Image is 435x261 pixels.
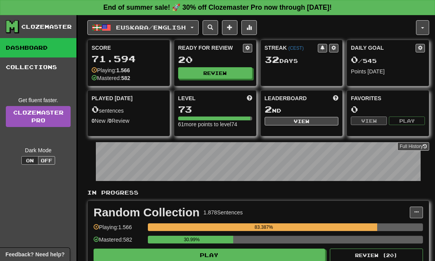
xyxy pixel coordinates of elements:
[351,44,416,52] div: Daily Goal
[178,120,252,128] div: 61 more points to level 74
[94,207,199,218] div: Random Collection
[21,23,72,31] div: Clozemaster
[6,96,71,104] div: Get fluent faster.
[265,44,318,52] div: Streak
[5,251,64,258] span: Open feedback widget
[178,55,252,64] div: 20
[265,55,339,65] div: Day s
[92,104,99,115] span: 0
[92,44,166,52] div: Score
[178,104,252,114] div: 73
[247,94,252,102] span: Score more points to level up
[87,189,429,197] p: In Progress
[203,20,218,35] button: Search sentences
[351,104,425,114] div: 0
[94,223,144,236] div: Playing: 1.566
[265,104,272,115] span: 2
[265,117,339,125] button: View
[351,57,377,64] span: / 545
[265,104,339,115] div: nd
[265,54,279,65] span: 32
[150,223,377,231] div: 83.387%
[397,142,429,151] button: Full History
[92,66,130,74] div: Playing:
[92,117,166,125] div: New / Review
[21,156,38,165] button: On
[351,94,425,102] div: Favorites
[222,20,237,35] button: Add sentence to collection
[116,67,130,73] strong: 1.566
[109,118,112,124] strong: 0
[6,106,71,127] a: ClozemasterPro
[103,3,332,11] strong: End of summer sale! 🚀 30% off Clozemaster Pro now through [DATE]!
[333,94,338,102] span: This week in points, UTC
[288,45,304,51] a: (CEST)
[6,146,71,154] div: Dark Mode
[116,24,186,31] span: Euskara / English
[92,54,166,64] div: 71.594
[351,117,387,125] button: View
[178,67,252,79] button: Review
[178,44,243,52] div: Ready for Review
[265,94,307,102] span: Leaderboard
[92,94,133,102] span: Played [DATE]
[150,236,233,244] div: 30.99%
[241,20,257,35] button: More stats
[92,74,130,82] div: Mastered:
[94,236,144,249] div: Mastered: 582
[178,94,196,102] span: Level
[92,118,95,124] strong: 0
[92,104,166,115] div: sentences
[38,156,55,165] button: Off
[203,209,243,216] div: 1.878 Sentences
[351,54,358,65] span: 0
[121,75,130,81] strong: 582
[351,68,425,75] div: Points [DATE]
[87,20,199,35] button: Euskara/English
[389,117,425,125] button: Play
